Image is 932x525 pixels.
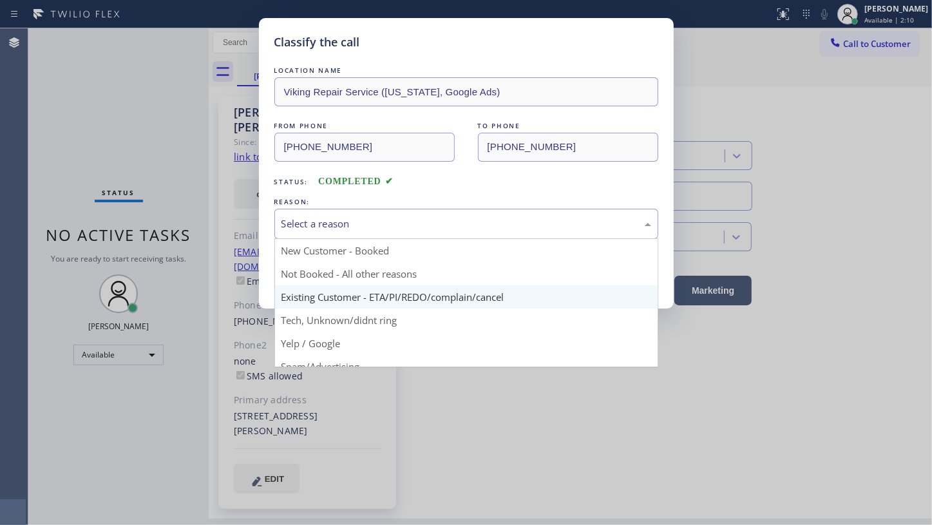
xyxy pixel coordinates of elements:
div: Tech, Unknown/didnt ring [275,309,658,332]
div: New Customer - Booked [275,239,658,262]
input: From phone [274,133,455,162]
div: Not Booked - All other reasons [275,262,658,285]
div: REASON: [274,195,658,209]
div: Existing Customer - ETA/PI/REDO/complain/cancel [275,285,658,309]
span: COMPLETED [318,177,393,186]
input: To phone [478,133,658,162]
div: TO PHONE [478,119,658,133]
h5: Classify the call [274,33,360,51]
div: Select a reason [281,216,651,231]
div: Yelp / Google [275,332,658,355]
div: Spam/Advertising [275,355,658,378]
span: Status: [274,177,309,186]
div: FROM PHONE [274,119,455,133]
div: LOCATION NAME [274,64,658,77]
